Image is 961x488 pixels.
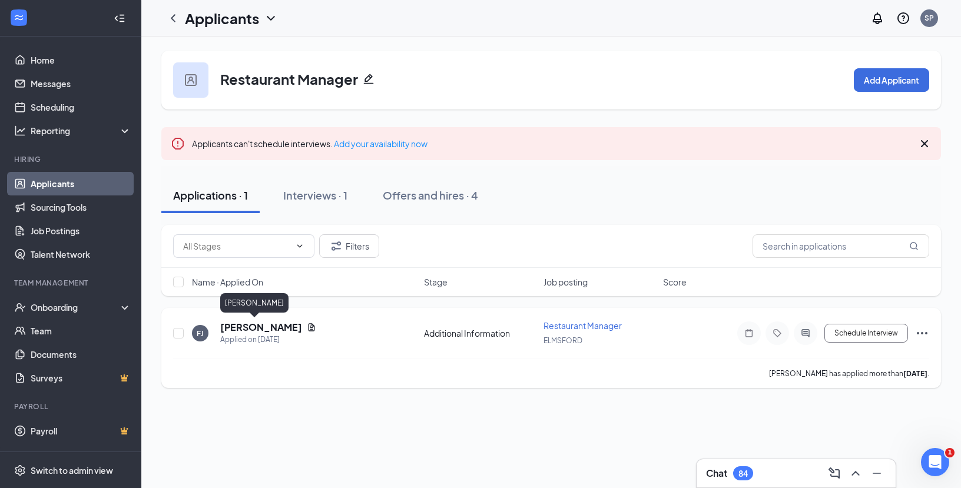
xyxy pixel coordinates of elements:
svg: Analysis [14,125,26,137]
h5: [PERSON_NAME] [220,321,302,334]
span: ELMSFORD [544,336,582,345]
svg: Note [742,328,756,338]
a: Messages [31,72,131,95]
div: Applied on [DATE] [220,334,316,346]
div: Offers and hires · 4 [383,188,478,202]
svg: Minimize [870,466,884,480]
div: Payroll [14,401,129,411]
span: Name · Applied On [192,276,263,288]
div: SP [924,13,934,23]
svg: ChevronUp [849,466,863,480]
b: [DATE] [903,369,927,378]
h3: Restaurant Manager [220,69,358,89]
svg: Ellipses [915,326,929,340]
div: [PERSON_NAME] [220,293,289,313]
img: user icon [185,74,197,86]
button: ComposeMessage [825,464,844,483]
svg: ActiveChat [798,328,813,338]
svg: Pencil [363,73,375,85]
div: FJ [197,328,204,338]
div: Reporting [31,125,132,137]
svg: ChevronDown [264,11,278,25]
svg: Tag [770,328,784,338]
svg: Settings [14,464,26,476]
a: Team [31,319,131,343]
a: Applicants [31,172,131,195]
div: Team Management [14,278,129,288]
svg: UserCheck [14,301,26,313]
svg: Collapse [114,12,125,24]
a: Home [31,48,131,72]
div: Applications · 1 [173,188,248,202]
h3: Chat [706,467,727,480]
svg: Notifications [870,11,884,25]
div: Onboarding [31,301,121,313]
svg: MagnifyingGlass [909,241,919,251]
a: Scheduling [31,95,131,119]
div: 84 [738,469,748,479]
button: Filter Filters [319,234,379,258]
svg: QuestionInfo [896,11,910,25]
h1: Applicants [185,8,259,28]
span: Score [663,276,687,288]
div: Additional Information [424,327,536,339]
button: Add Applicant [854,68,929,92]
span: 1 [945,448,955,457]
p: [PERSON_NAME] has applied more than . [769,369,929,379]
a: Talent Network [31,243,131,266]
a: Job Postings [31,219,131,243]
span: Applicants can't schedule interviews. [192,138,428,149]
input: Search in applications [753,234,929,258]
svg: Error [171,137,185,151]
svg: ComposeMessage [827,466,841,480]
a: SurveysCrown [31,366,131,390]
a: Add your availability now [334,138,428,149]
svg: Cross [917,137,932,151]
div: Interviews · 1 [283,188,347,202]
a: Sourcing Tools [31,195,131,219]
a: Documents [31,343,131,366]
button: Schedule Interview [824,324,908,343]
input: All Stages [183,240,290,253]
svg: ChevronLeft [166,11,180,25]
button: Minimize [867,464,886,483]
div: Switch to admin view [31,464,113,476]
div: Hiring [14,154,129,164]
svg: Filter [329,239,343,253]
span: Job posting [544,276,588,288]
svg: ChevronDown [295,241,304,251]
svg: WorkstreamLogo [13,12,25,24]
iframe: Intercom live chat [921,448,949,476]
a: PayrollCrown [31,419,131,443]
button: ChevronUp [846,464,865,483]
span: Restaurant Manager [544,320,622,331]
svg: Document [307,323,316,332]
span: Stage [424,276,448,288]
